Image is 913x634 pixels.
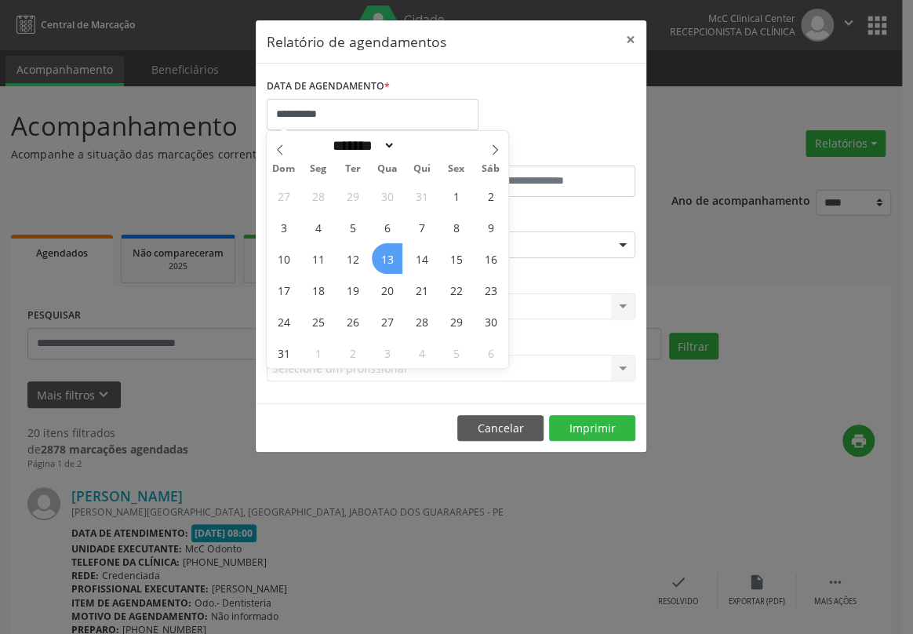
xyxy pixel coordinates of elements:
[337,337,368,368] span: Setembro 2, 2025
[406,275,437,305] span: Agosto 21, 2025
[267,75,390,99] label: DATA DE AGENDAMENTO
[406,337,437,368] span: Setembro 4, 2025
[475,180,506,211] span: Agosto 2, 2025
[303,212,333,242] span: Agosto 4, 2025
[475,275,506,305] span: Agosto 23, 2025
[267,31,446,52] h5: Relatório de agendamentos
[475,243,506,274] span: Agosto 16, 2025
[267,164,301,174] span: Dom
[475,306,506,337] span: Agosto 30, 2025
[439,164,474,174] span: Sex
[337,275,368,305] span: Agosto 19, 2025
[301,164,336,174] span: Seg
[615,20,646,59] button: Close
[303,306,333,337] span: Agosto 25, 2025
[337,306,368,337] span: Agosto 26, 2025
[372,275,402,305] span: Agosto 20, 2025
[268,275,299,305] span: Agosto 17, 2025
[303,243,333,274] span: Agosto 11, 2025
[455,141,635,166] label: ATÉ
[441,212,471,242] span: Agosto 8, 2025
[336,164,370,174] span: Ter
[372,306,402,337] span: Agosto 27, 2025
[372,212,402,242] span: Agosto 6, 2025
[441,243,471,274] span: Agosto 15, 2025
[337,212,368,242] span: Agosto 5, 2025
[441,337,471,368] span: Setembro 5, 2025
[372,180,402,211] span: Julho 30, 2025
[372,243,402,274] span: Agosto 13, 2025
[457,415,544,442] button: Cancelar
[303,180,333,211] span: Julho 28, 2025
[549,415,635,442] button: Imprimir
[268,180,299,211] span: Julho 27, 2025
[337,180,368,211] span: Julho 29, 2025
[370,164,405,174] span: Qua
[268,243,299,274] span: Agosto 10, 2025
[303,337,333,368] span: Setembro 1, 2025
[441,275,471,305] span: Agosto 22, 2025
[337,243,368,274] span: Agosto 12, 2025
[268,306,299,337] span: Agosto 24, 2025
[327,137,396,154] select: Month
[268,212,299,242] span: Agosto 3, 2025
[441,180,471,211] span: Agosto 1, 2025
[475,337,506,368] span: Setembro 6, 2025
[406,243,437,274] span: Agosto 14, 2025
[406,212,437,242] span: Agosto 7, 2025
[475,212,506,242] span: Agosto 9, 2025
[395,137,447,154] input: Year
[441,306,471,337] span: Agosto 29, 2025
[474,164,508,174] span: Sáb
[405,164,439,174] span: Qui
[406,306,437,337] span: Agosto 28, 2025
[372,337,402,368] span: Setembro 3, 2025
[406,180,437,211] span: Julho 31, 2025
[268,337,299,368] span: Agosto 31, 2025
[303,275,333,305] span: Agosto 18, 2025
